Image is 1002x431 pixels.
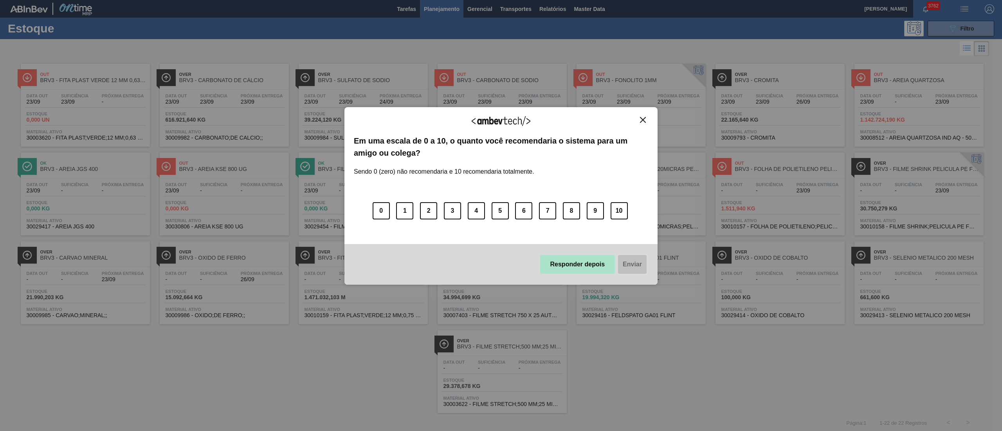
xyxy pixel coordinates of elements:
[396,202,413,219] button: 1
[472,116,530,126] img: Logo Ambevtech
[540,255,615,274] button: Responder depois
[354,135,648,159] label: Em uma escala de 0 a 10, o quanto você recomendaria o sistema para um amigo ou colega?
[563,202,580,219] button: 8
[515,202,532,219] button: 6
[638,117,648,123] button: Close
[640,117,646,123] img: Close
[468,202,485,219] button: 4
[492,202,509,219] button: 5
[420,202,437,219] button: 2
[611,202,628,219] button: 10
[539,202,556,219] button: 7
[373,202,390,219] button: 0
[587,202,604,219] button: 9
[444,202,461,219] button: 3
[354,159,534,175] label: Sendo 0 (zero) não recomendaria e 10 recomendaria totalmente.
